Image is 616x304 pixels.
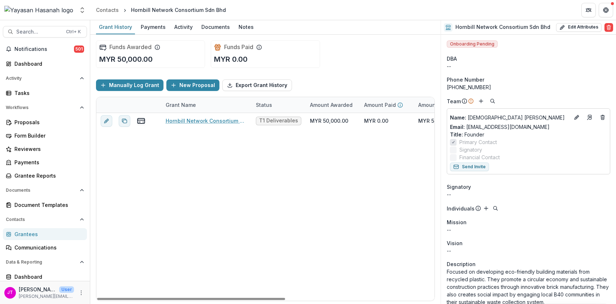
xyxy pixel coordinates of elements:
[252,97,306,113] div: Status
[414,97,468,113] div: Amount Payable
[137,117,145,125] button: view-payments
[16,29,62,35] span: Search...
[161,97,252,113] div: Grant Name
[599,3,613,17] button: Get Help
[14,244,81,251] div: Communications
[459,146,482,153] span: Signatory
[455,24,550,30] h2: Hornbill Network Consortium Sdn Bhd
[161,101,200,109] div: Grant Name
[598,113,607,122] button: Deletes
[364,101,396,109] p: Amount Paid
[3,256,87,268] button: Open Data & Reporting
[3,199,87,211] a: Document Templates
[4,6,73,14] img: Yayasan Hasanah logo
[3,184,87,196] button: Open Documents
[3,58,87,70] a: Dashboard
[236,20,257,34] a: Notes
[6,76,77,81] span: Activity
[131,6,226,14] div: Hornbill Network Consortium Sdn Bhd
[119,115,130,127] button: Duplicate proposal
[447,226,610,234] p: --
[306,97,360,113] div: Amount Awarded
[14,201,81,209] div: Document Templates
[306,101,357,109] div: Amount Awarded
[96,6,119,14] div: Contacts
[14,145,81,153] div: Reviewers
[447,83,610,91] div: [PHONE_NUMBER]
[236,22,257,32] div: Notes
[3,43,87,55] button: Notifications501
[3,271,87,283] a: Dashboard
[447,55,457,62] span: DBA
[14,46,74,52] span: Notifications
[450,124,465,130] span: Email:
[6,105,77,110] span: Workflows
[482,204,490,213] button: Add
[198,22,233,32] div: Documents
[3,214,87,225] button: Open Contacts
[19,293,74,300] p: [PERSON_NAME][EMAIL_ADDRESS][DOMAIN_NAME]
[3,130,87,142] a: Form Builder
[3,87,87,99] a: Tasks
[450,123,550,131] a: Email: [EMAIL_ADDRESS][DOMAIN_NAME]
[252,101,276,109] div: Status
[364,117,388,125] div: MYR 0.00
[214,54,248,65] p: MYR 0.00
[488,97,497,105] button: Search
[360,97,414,113] div: Amount Paid
[447,62,610,70] div: --
[447,260,476,268] span: Description
[259,118,298,124] span: T1 Deliverables Req
[96,79,163,91] button: Manually Log Grant
[14,60,81,68] div: Dashboard
[418,117,456,125] div: MYR 50,000.00
[19,286,56,293] p: [PERSON_NAME]
[14,273,81,281] div: Dashboard
[447,76,484,83] span: Phone Number
[310,117,348,125] div: MYR 50,000.00
[109,44,152,51] h2: Funds Awarded
[3,73,87,84] button: Open Activity
[101,115,112,127] button: edit
[3,26,87,38] button: Search...
[447,239,463,247] span: Vision
[447,40,498,48] span: Onboarding Pending
[450,114,569,121] a: Name: [DEMOGRAPHIC_DATA] [PERSON_NAME]
[604,23,613,32] button: Delete
[418,101,459,109] p: Amount Payable
[6,217,77,222] span: Contacts
[171,22,196,32] div: Activity
[447,191,610,198] div: --
[450,114,466,121] span: Name :
[447,97,461,105] p: Team
[450,131,463,138] span: Title :
[459,153,500,161] span: Financial Contact
[224,44,253,51] h2: Funds Paid
[14,118,81,126] div: Proposals
[447,247,610,255] p: --
[77,3,87,17] button: Open entity switcher
[581,3,596,17] button: Partners
[572,113,581,122] button: Edit
[3,156,87,168] a: Payments
[138,20,169,34] a: Payments
[3,170,87,182] a: Grantee Reports
[3,228,87,240] a: Grantees
[14,230,81,238] div: Grantees
[450,114,569,121] p: [DEMOGRAPHIC_DATA] [PERSON_NAME]
[93,5,122,15] a: Contacts
[447,218,467,226] span: Mission
[477,97,485,105] button: Add
[7,290,13,295] div: Josselyn Tan
[14,132,81,139] div: Form Builder
[6,260,77,265] span: Data & Reporting
[14,172,81,179] div: Grantee Reports
[222,79,292,91] button: Export Grant History
[65,28,82,36] div: Ctrl + K
[99,54,153,65] p: MYR 50,000.00
[59,286,74,293] p: User
[447,205,475,212] p: Individuals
